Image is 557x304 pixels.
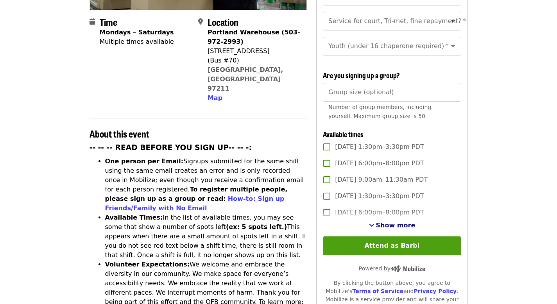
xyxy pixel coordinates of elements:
button: Open [448,41,458,52]
button: Attend as Barbi [323,236,461,255]
span: Powered by [359,265,425,272]
a: How-to: Sign up Friends/Family with No Email [105,195,285,212]
button: See more timeslots [369,221,416,230]
span: Show more [376,222,416,229]
span: [DATE] 6:00pm–8:00pm PDT [335,208,424,217]
span: Map [208,94,222,102]
span: Are you signing up a group? [323,70,400,80]
a: [GEOGRAPHIC_DATA], [GEOGRAPHIC_DATA] 97211 [208,66,283,92]
strong: Mondays – Saturdays [100,29,174,36]
a: Terms of Service [352,288,403,294]
strong: To register multiple people, please sign up as a group or read: [105,186,288,202]
i: map-marker-alt icon [198,18,203,25]
button: Map [208,93,222,103]
span: About this event [90,127,149,140]
div: Multiple times available [100,37,174,46]
strong: Portland Warehouse (503-972-2993) [208,29,300,45]
span: [DATE] 6:00pm–8:00pm PDT [335,159,424,168]
span: Number of group members, including yourself. Maximum group size is 50 [328,104,431,119]
input: [object Object] [323,83,461,102]
li: In the list of available times, you may see some that show a number of spots left This appears wh... [105,213,307,260]
span: [DATE] 9:00am–11:30am PDT [335,175,428,184]
a: Privacy Policy [414,288,457,294]
div: [STREET_ADDRESS] [208,46,301,56]
div: (Bus #70) [208,56,301,65]
strong: One person per Email: [105,157,184,165]
span: Time [100,15,117,29]
i: calendar icon [90,18,95,25]
span: Location [208,15,238,29]
img: Powered by Mobilize [390,265,425,272]
span: [DATE] 1:30pm–3:30pm PDT [335,142,424,152]
span: Available times [323,129,364,139]
strong: Volunteer Expectations: [105,261,190,268]
strong: Available Times: [105,214,163,221]
span: [DATE] 1:30pm–3:30pm PDT [335,191,424,201]
li: Signups submitted for the same shift using the same email creates an error and is only recorded o... [105,157,307,213]
strong: (ex: 5 spots left.) [226,223,287,231]
button: Open [448,16,458,27]
strong: -- -- -- READ BEFORE YOU SIGN UP-- -- -: [90,143,252,152]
